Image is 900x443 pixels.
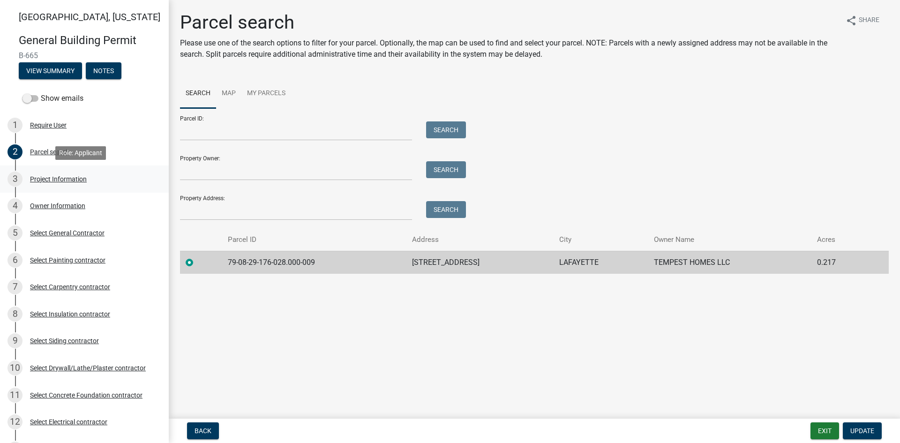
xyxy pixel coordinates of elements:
[7,279,22,294] div: 7
[811,251,868,274] td: 0.217
[19,62,82,79] button: View Summary
[811,229,868,251] th: Acres
[7,118,22,133] div: 1
[187,422,219,439] button: Back
[30,203,85,209] div: Owner Information
[850,427,874,435] span: Update
[241,79,291,109] a: My Parcels
[30,284,110,290] div: Select Carpentry contractor
[859,15,879,26] span: Share
[554,229,648,251] th: City
[7,198,22,213] div: 4
[216,79,241,109] a: Map
[838,11,887,30] button: shareShare
[7,414,22,429] div: 12
[7,144,22,159] div: 2
[7,360,22,375] div: 10
[843,422,882,439] button: Update
[648,251,811,274] td: TEMPEST HOMES LLC
[406,229,554,251] th: Address
[55,146,106,160] div: Role: Applicant
[30,365,146,371] div: Select Drywall/Lathe/Plaster contractor
[648,229,811,251] th: Owner Name
[30,149,69,155] div: Parcel search
[7,388,22,403] div: 11
[426,161,466,178] button: Search
[7,307,22,322] div: 8
[180,11,838,34] h1: Parcel search
[22,93,83,104] label: Show emails
[426,201,466,218] button: Search
[19,51,150,60] span: B-665
[7,333,22,348] div: 9
[406,251,554,274] td: [STREET_ADDRESS]
[30,122,67,128] div: Require User
[19,34,161,47] h4: General Building Permit
[30,311,110,317] div: Select Insulation contractor
[30,257,105,263] div: Select Painting contractor
[30,176,87,182] div: Project Information
[86,62,121,79] button: Notes
[180,38,838,60] p: Please use one of the search options to filter for your parcel. Optionally, the map can be used t...
[846,15,857,26] i: share
[810,422,839,439] button: Exit
[30,419,107,425] div: Select Electrical contractor
[7,253,22,268] div: 6
[222,251,406,274] td: 79-08-29-176-028.000-009
[195,427,211,435] span: Back
[19,11,160,23] span: [GEOGRAPHIC_DATA], [US_STATE]
[554,251,648,274] td: LAFAYETTE
[30,392,142,398] div: Select Concrete Foundation contractor
[7,172,22,187] div: 3
[426,121,466,138] button: Search
[222,229,406,251] th: Parcel ID
[30,338,99,344] div: Select Siding contractor
[180,79,216,109] a: Search
[86,68,121,75] wm-modal-confirm: Notes
[19,68,82,75] wm-modal-confirm: Summary
[7,225,22,240] div: 5
[30,230,105,236] div: Select General Contractor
